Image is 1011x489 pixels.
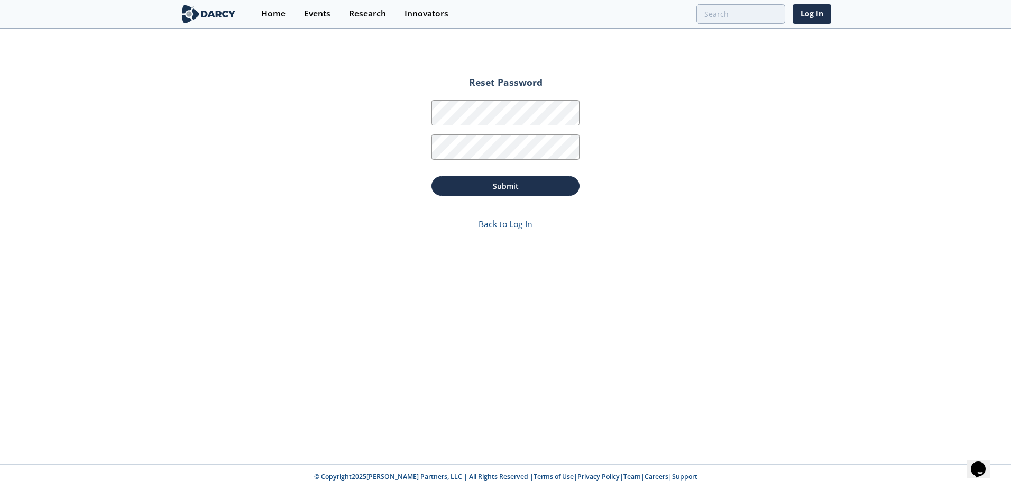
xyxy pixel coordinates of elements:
a: Careers [645,472,668,481]
a: Terms of Use [534,472,574,481]
iframe: chat widget [967,447,1000,478]
a: Team [623,472,641,481]
a: Log In [793,4,831,24]
div: Home [261,10,286,18]
img: logo-wide.svg [180,5,237,23]
button: Submit [431,176,580,196]
a: Support [672,472,697,481]
div: Innovators [405,10,448,18]
h2: Reset Password [431,78,580,95]
div: Events [304,10,330,18]
input: Advanced Search [696,4,785,24]
a: Privacy Policy [577,472,620,481]
div: Research [349,10,386,18]
a: Back to Log In [479,218,532,230]
p: © Copyright 2025 [PERSON_NAME] Partners, LLC | All Rights Reserved | | | | | [114,472,897,482]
